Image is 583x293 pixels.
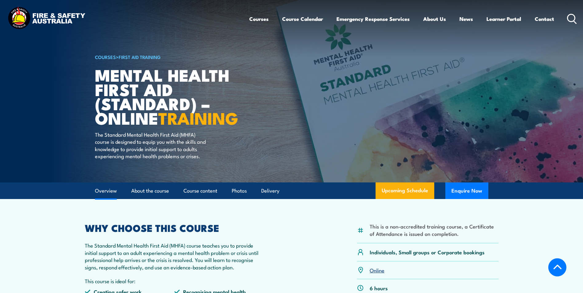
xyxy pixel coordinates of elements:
[261,183,279,199] a: Delivery
[119,53,161,60] a: First Aid Training
[337,11,410,27] a: Emergency Response Services
[95,183,117,199] a: Overview
[370,248,485,256] p: Individuals, Small groups or Corporate bookings
[95,53,116,60] a: COURSES
[95,68,247,125] h1: Mental Health First Aid (Standard) – Online
[183,183,217,199] a: Course content
[535,11,554,27] a: Contact
[95,131,207,160] p: The Standard Mental Health First Aid (MHFA) course is designed to equip you with the skills and k...
[459,11,473,27] a: News
[423,11,446,27] a: About Us
[370,223,498,237] li: This is a non-accredited training course, a Certificate of Attendance is issued on completion.
[282,11,323,27] a: Course Calendar
[376,182,434,199] a: Upcoming Schedule
[85,242,264,271] p: The Standard Mental Health First Aid (MHFA) course teaches you to provide initial support to an a...
[85,223,264,232] h2: WHY CHOOSE THIS COURSE
[95,53,247,61] h6: >
[370,284,388,291] p: 6 hours
[445,182,488,199] button: Enquire Now
[249,11,269,27] a: Courses
[232,183,247,199] a: Photos
[486,11,521,27] a: Learner Portal
[131,183,169,199] a: About the course
[85,277,264,284] p: This course is ideal for:
[370,266,384,274] a: Online
[158,105,238,130] strong: TRAINING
